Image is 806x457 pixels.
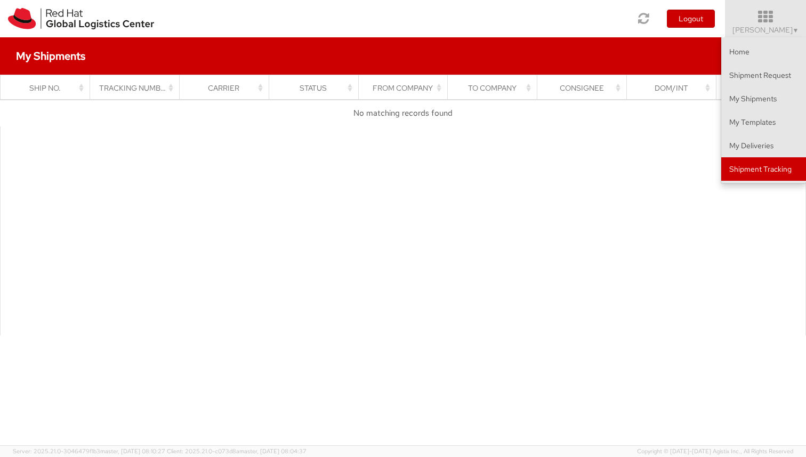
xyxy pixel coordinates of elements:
[732,25,799,35] span: [PERSON_NAME]
[637,447,793,456] span: Copyright © [DATE]-[DATE] Agistix Inc., All Rights Reserved
[721,157,806,181] a: Shipment Tracking
[189,83,265,93] div: Carrier
[721,63,806,87] a: Shipment Request
[721,134,806,157] a: My Deliveries
[636,83,713,93] div: Dom/Int
[16,50,85,62] h4: My Shipments
[721,110,806,134] a: My Templates
[368,83,444,93] div: From Company
[13,447,165,455] span: Server: 2025.21.0-3046479f1b3
[457,83,534,93] div: To Company
[167,447,307,455] span: Client: 2025.21.0-c073d8a
[721,40,806,63] a: Home
[239,447,307,455] span: master, [DATE] 08:04:37
[667,10,715,28] button: Logout
[99,83,175,93] div: Tracking Number
[10,83,86,93] div: Ship No.
[721,87,806,110] a: My Shipments
[100,447,165,455] span: master, [DATE] 08:10:27
[278,83,354,93] div: Status
[793,26,799,35] span: ▼
[8,8,154,29] img: rh-logistics-00dfa346123c4ec078e1.svg
[547,83,623,93] div: Consignee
